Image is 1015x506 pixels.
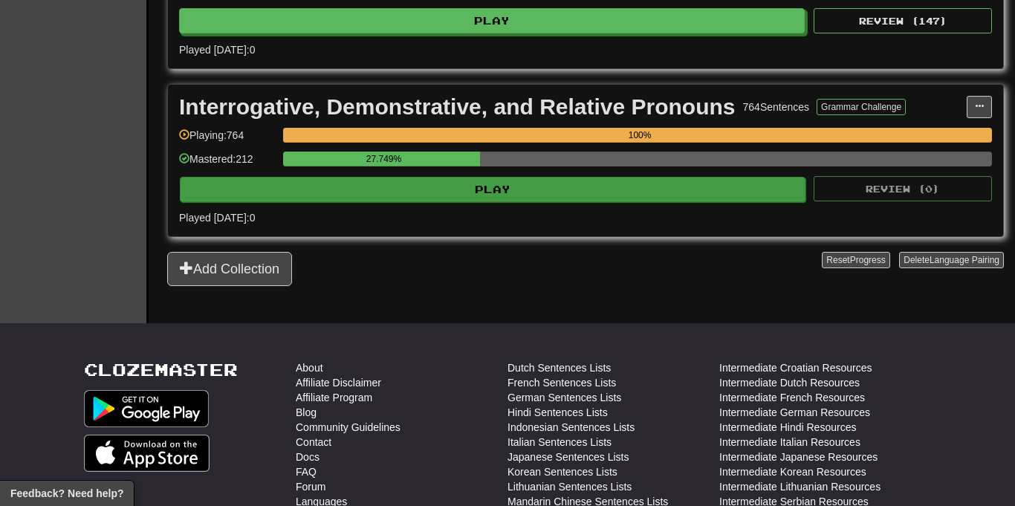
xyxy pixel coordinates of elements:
[719,405,870,420] a: Intermediate German Resources
[167,252,292,286] button: Add Collection
[10,486,123,501] span: Open feedback widget
[180,177,805,202] button: Play
[719,464,866,479] a: Intermediate Korean Resources
[179,128,276,152] div: Playing: 764
[296,464,317,479] a: FAQ
[507,405,608,420] a: Hindi Sentences Lists
[719,450,878,464] a: Intermediate Japanese Resources
[288,128,992,143] div: 100%
[719,420,856,435] a: Intermediate Hindi Resources
[507,450,629,464] a: Japanese Sentences Lists
[814,8,992,33] button: Review (147)
[179,152,276,176] div: Mastered: 212
[84,360,238,379] a: Clozemaster
[296,390,372,405] a: Affiliate Program
[719,479,881,494] a: Intermediate Lithuanian Resources
[179,44,255,56] span: Played [DATE]: 0
[296,420,401,435] a: Community Guidelines
[930,255,999,265] span: Language Pairing
[288,152,479,166] div: 27.749%
[296,375,381,390] a: Affiliate Disclaimer
[507,390,621,405] a: German Sentences Lists
[814,176,992,201] button: Review (0)
[84,390,209,427] img: Get it on Google Play
[507,420,635,435] a: Indonesian Sentences Lists
[899,252,1004,268] button: DeleteLanguage Pairing
[296,479,325,494] a: Forum
[296,435,331,450] a: Contact
[822,252,889,268] button: ResetProgress
[817,99,906,115] button: Grammar Challenge
[507,464,617,479] a: Korean Sentences Lists
[296,450,320,464] a: Docs
[507,435,612,450] a: Italian Sentences Lists
[850,255,886,265] span: Progress
[84,435,210,472] img: Get it on App Store
[507,375,616,390] a: French Sentences Lists
[296,405,317,420] a: Blog
[719,375,860,390] a: Intermediate Dutch Resources
[179,96,736,118] div: Interrogative, Demonstrative, and Relative Pronouns
[719,390,865,405] a: Intermediate French Resources
[507,360,611,375] a: Dutch Sentences Lists
[179,8,805,33] button: Play
[179,212,255,224] span: Played [DATE]: 0
[719,360,872,375] a: Intermediate Croatian Resources
[507,479,632,494] a: Lithuanian Sentences Lists
[719,435,860,450] a: Intermediate Italian Resources
[743,100,810,114] div: 764 Sentences
[296,360,323,375] a: About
